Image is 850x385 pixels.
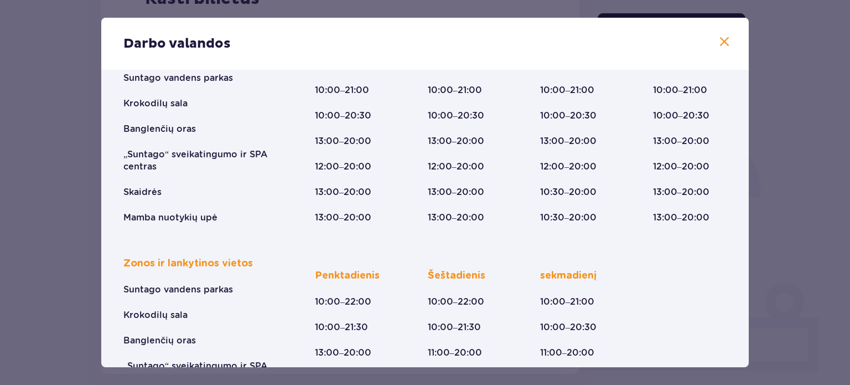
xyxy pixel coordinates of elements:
[315,110,371,121] font: 10:00–20:30
[123,212,217,223] font: Mamba nuotykių upė
[653,161,709,172] font: 12:00–20:00
[653,187,709,197] font: 13:00–20:00
[315,136,371,146] font: 13:00–20:00
[123,35,231,52] font: Darbo valandos
[123,98,188,109] font: Krokodilų sala
[540,85,594,95] font: 10:00–21:00
[315,187,371,197] font: 13:00–20:00
[540,212,597,223] font: 10:30–20:00
[540,347,594,358] font: 11:00–20:00
[315,322,368,332] font: 10:00–21:30
[428,296,484,307] font: 10:00–22:00
[540,161,597,172] font: 12:00–20:00
[123,124,196,134] font: Banglenčių oras
[123,335,196,346] font: Banglenčių oras
[540,110,597,121] font: 10:00–20:30
[123,73,233,83] font: Suntago vandens parkas
[428,136,484,146] font: 13:00–20:00
[123,310,188,320] font: Krokodilų sala
[315,347,371,358] font: 13:00–20:00
[123,361,267,383] font: „Suntago“ sveikatingumo ir SPA centras
[315,85,369,95] font: 10:00–21:00
[653,85,707,95] font: 10:00–21:00
[540,322,597,332] font: 10:00–20:30
[123,284,233,295] font: Suntago vandens parkas
[653,212,709,223] font: 13:00–20:00
[428,212,484,223] font: 13:00–20:00
[540,187,597,197] font: 10:30–20:00
[315,271,380,281] font: Penktadienis
[540,136,597,146] font: 13:00–20:00
[315,296,371,307] font: 10:00–22:00
[540,296,594,307] font: 10:00–21:00
[428,322,481,332] font: 10:00–21:30
[653,110,709,121] font: 10:00–20:30
[428,110,484,121] font: 10:00–20:30
[428,271,485,281] font: Šeštadienis
[428,347,482,358] font: 11:00–20:00
[123,149,267,172] font: „Suntago“ sveikatingumo ir SPA centras
[315,161,371,172] font: 12:00–20:00
[540,271,597,281] font: sekmadienį
[315,212,371,223] font: 13:00–20:00
[123,187,162,197] font: Skaidrės
[428,161,484,172] font: 12:00–20:00
[653,136,709,146] font: 13:00–20:00
[428,187,484,197] font: 13:00–20:00
[428,85,482,95] font: 10:00–21:00
[123,259,253,269] font: Zonos ir lankytinos vietos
